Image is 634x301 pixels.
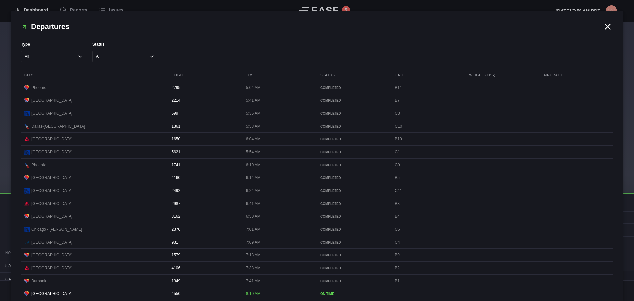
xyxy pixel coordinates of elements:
span: [GEOGRAPHIC_DATA] [31,239,73,245]
label: Status [92,41,158,47]
div: 2795 [168,81,241,94]
span: Burbank [31,278,46,284]
span: 5:35 AM [246,111,261,116]
div: COMPLETED [320,201,386,206]
div: City [21,69,167,81]
span: 5:04 AM [246,85,261,90]
span: 7:38 AM [246,266,261,270]
div: COMPLETED [320,253,386,258]
span: 5:41 AM [246,98,261,103]
div: 1579 [168,249,241,261]
div: COMPLETED [320,124,386,129]
span: B2 [395,266,400,270]
span: B10 [395,137,402,141]
span: B5 [395,175,400,180]
span: B11 [395,85,402,90]
label: Type [21,41,87,47]
span: B9 [395,253,400,257]
span: [GEOGRAPHIC_DATA] [31,175,73,181]
span: B4 [395,214,400,219]
span: C5 [395,227,400,232]
span: B1 [395,279,400,283]
div: 1361 [168,120,241,132]
span: [GEOGRAPHIC_DATA] [31,201,73,207]
div: 4160 [168,171,241,184]
span: [GEOGRAPHIC_DATA] [31,252,73,258]
div: 1741 [168,159,241,171]
span: 7:09 AM [246,240,261,245]
div: 1650 [168,133,241,145]
div: COMPLETED [320,85,386,90]
span: 6:24 AM [246,188,261,193]
span: 6:41 AM [246,201,261,206]
span: 7:13 AM [246,253,261,257]
div: 3162 [168,210,241,223]
span: [GEOGRAPHIC_DATA] [31,213,73,219]
div: ON TIME [320,291,386,296]
div: COMPLETED [320,240,386,245]
span: C9 [395,163,400,167]
span: C10 [395,124,402,129]
span: [GEOGRAPHIC_DATA] [31,149,73,155]
span: 5:58 AM [246,124,261,129]
div: 2370 [168,223,241,236]
span: Phoenix [31,85,46,91]
span: B7 [395,98,400,103]
span: 6:04 AM [246,137,261,141]
span: Phoenix [31,162,46,168]
span: Dallas-[GEOGRAPHIC_DATA] [31,123,85,129]
div: Time [243,69,315,81]
div: COMPLETED [320,227,386,232]
div: COMPLETED [320,137,386,142]
div: Aircraft [540,69,613,81]
span: C4 [395,240,400,245]
div: COMPLETED [320,214,386,219]
div: Weight (lbs) [466,69,539,81]
div: 4106 [168,262,241,274]
div: 1349 [168,275,241,287]
div: Gate [391,69,464,81]
span: [GEOGRAPHIC_DATA] [31,136,73,142]
span: C3 [395,111,400,116]
span: C11 [395,188,402,193]
div: 699 [168,107,241,120]
span: 5:54 AM [246,150,261,154]
span: 8:10 AM [246,291,261,296]
span: 7:41 AM [246,279,261,283]
div: COMPLETED [320,111,386,116]
h2: Departures [21,21,602,32]
div: COMPLETED [320,266,386,271]
span: [GEOGRAPHIC_DATA] [31,97,73,103]
div: 4550 [168,287,241,300]
span: 6:14 AM [246,175,261,180]
span: 6:10 AM [246,163,261,167]
span: Chicago - [PERSON_NAME] [31,226,82,232]
span: 6:50 AM [246,214,261,219]
div: 931 [168,236,241,248]
span: B8 [395,201,400,206]
div: COMPLETED [320,279,386,283]
div: Status [317,69,390,81]
div: COMPLETED [320,175,386,180]
div: COMPLETED [320,188,386,193]
span: [GEOGRAPHIC_DATA] [31,291,73,297]
div: COMPLETED [320,163,386,168]
div: 2492 [168,184,241,197]
span: C1 [395,150,400,154]
div: 2987 [168,197,241,210]
span: [GEOGRAPHIC_DATA] [31,265,73,271]
span: [GEOGRAPHIC_DATA] [31,188,73,194]
div: Flight [168,69,241,81]
div: COMPLETED [320,150,386,155]
div: COMPLETED [320,98,386,103]
div: 5621 [168,146,241,158]
span: 7:01 AM [246,227,261,232]
div: 2214 [168,94,241,107]
span: [GEOGRAPHIC_DATA] [31,110,73,116]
